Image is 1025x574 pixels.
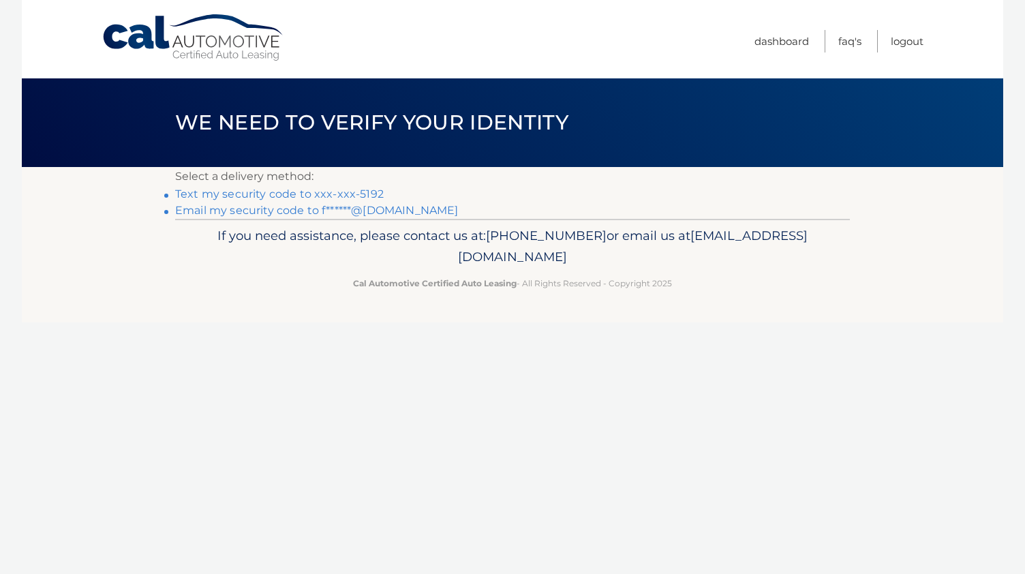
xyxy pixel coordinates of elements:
p: If you need assistance, please contact us at: or email us at [184,225,841,269]
a: Cal Automotive [102,14,286,62]
a: Email my security code to f******@[DOMAIN_NAME] [175,204,459,217]
p: Select a delivery method: [175,167,850,186]
a: Text my security code to xxx-xxx-5192 [175,187,384,200]
strong: Cal Automotive Certified Auto Leasing [353,278,517,288]
a: Dashboard [754,30,809,52]
a: FAQ's [838,30,861,52]
span: [PHONE_NUMBER] [486,228,607,243]
p: - All Rights Reserved - Copyright 2025 [184,276,841,290]
span: We need to verify your identity [175,110,568,135]
a: Logout [891,30,923,52]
